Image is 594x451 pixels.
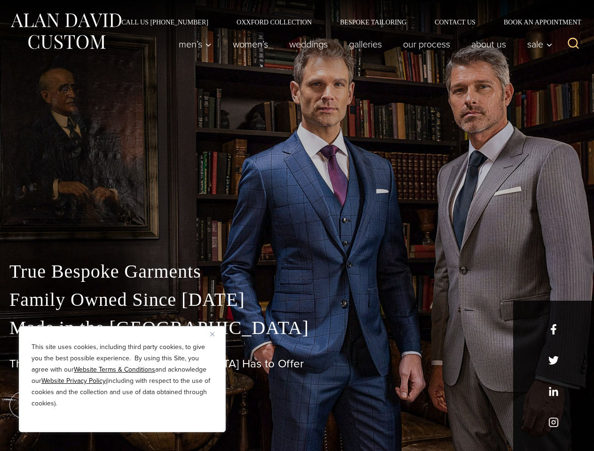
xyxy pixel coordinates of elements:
nav: Primary Navigation [168,35,558,54]
a: Galleries [339,35,393,54]
a: Contact Us [420,19,490,25]
p: This site uses cookies, including third party cookies, to give you the best possible experience. ... [32,342,213,409]
a: Oxxford Collection [222,19,326,25]
a: Women’s [222,35,279,54]
a: weddings [279,35,339,54]
nav: Secondary Navigation [107,19,585,25]
a: book an appointment [9,392,141,418]
img: Close [210,332,214,336]
span: Sale [527,39,553,49]
a: Bespoke Tailoring [326,19,420,25]
a: Website Privacy Policy [41,376,106,386]
a: Call Us [PHONE_NUMBER] [107,19,222,25]
button: View Search Form [562,33,585,55]
h1: The Best Custom Suits [GEOGRAPHIC_DATA] Has to Offer [9,357,585,371]
button: Close [210,328,222,340]
a: Website Terms & Conditions [74,365,155,374]
a: Book an Appointment [490,19,585,25]
a: About Us [461,35,517,54]
p: True Bespoke Garments Family Owned Since [DATE] Made in the [GEOGRAPHIC_DATA] [9,257,585,342]
span: Men’s [179,39,212,49]
a: Our Process [393,35,461,54]
img: Alan David Custom [9,10,122,52]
